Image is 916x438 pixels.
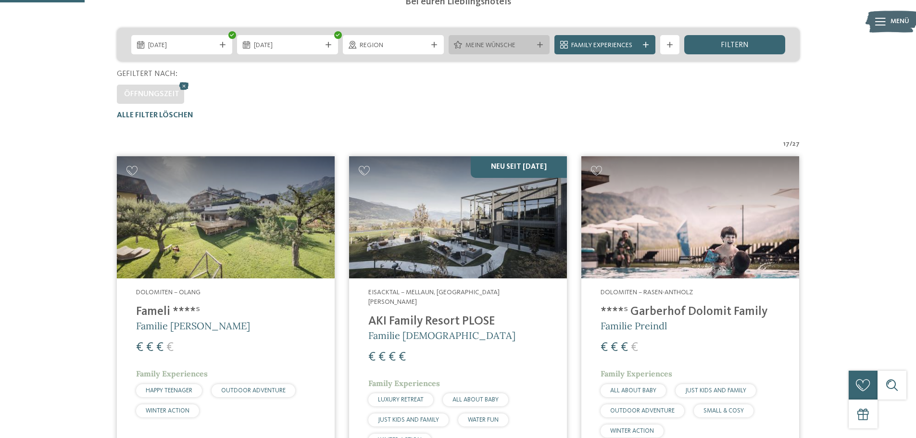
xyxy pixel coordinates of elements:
span: filtern [721,41,749,49]
span: Dolomiten – Olang [136,289,201,296]
span: € [378,351,386,363]
span: JUST KIDS AND FAMILY [685,388,746,394]
span: € [146,341,153,354]
span: € [601,341,608,354]
span: € [136,341,143,354]
span: € [156,341,163,354]
span: Familie [PERSON_NAME] [136,320,250,332]
span: Familie Preindl [601,320,667,332]
span: € [399,351,406,363]
span: JUST KIDS AND FAMILY [378,417,439,423]
span: € [621,341,628,354]
img: Familienhotels gesucht? Hier findet ihr die besten! [117,156,335,279]
img: Familienhotels gesucht? Hier findet ihr die besten! [581,156,799,279]
img: Familienhotels gesucht? Hier findet ihr die besten! [349,156,567,279]
span: Family Experiences [368,378,440,388]
span: WINTER ACTION [146,408,189,414]
span: OUTDOOR ADVENTURE [221,388,286,394]
span: € [368,351,376,363]
span: HAPPY TEENAGER [146,388,192,394]
span: Family Experiences [136,369,208,378]
span: Öffnungszeit [124,90,179,98]
span: WINTER ACTION [610,428,654,434]
span: € [631,341,638,354]
span: ALL ABOUT BABY [452,397,499,403]
span: WATER FUN [468,417,499,423]
span: Alle Filter löschen [117,112,193,119]
span: 27 [792,139,800,149]
span: Gefiltert nach: [117,70,177,78]
span: Family Experiences [571,41,639,50]
span: Family Experiences [601,369,672,378]
span: € [611,341,618,354]
span: SMALL & COSY [703,408,744,414]
h4: ****ˢ Garberhof Dolomit Family [601,305,780,319]
span: OUTDOOR ADVENTURE [610,408,675,414]
span: 17 [783,139,790,149]
span: [DATE] [254,41,321,50]
span: € [389,351,396,363]
span: Familie [DEMOGRAPHIC_DATA] [368,329,515,341]
span: € [166,341,174,354]
span: LUXURY RETREAT [378,397,424,403]
span: / [790,139,792,149]
span: Dolomiten – Rasen-Antholz [601,289,693,296]
span: [DATE] [148,41,215,50]
span: Eisacktal – Mellaun, [GEOGRAPHIC_DATA][PERSON_NAME] [368,289,500,305]
span: ALL ABOUT BABY [610,388,656,394]
span: Region [360,41,427,50]
h4: AKI Family Resort PLOSE [368,314,548,329]
span: Meine Wünsche [465,41,533,50]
